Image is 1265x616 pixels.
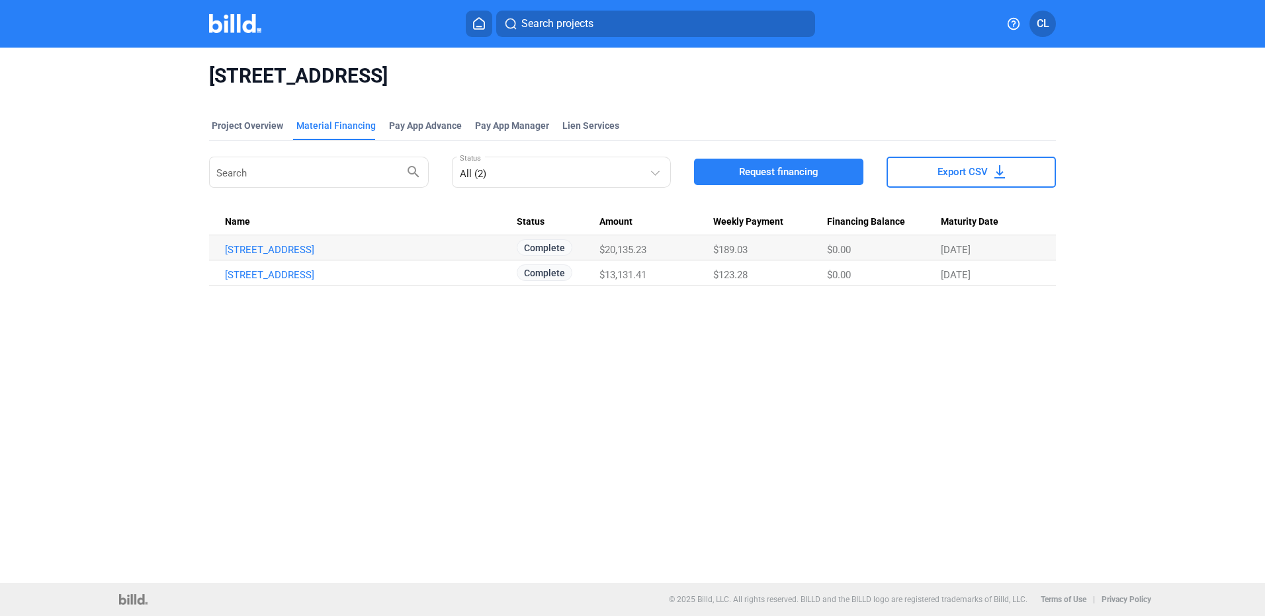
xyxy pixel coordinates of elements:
div: Weekly Payment [713,216,827,228]
span: Search projects [521,16,593,32]
span: Name [225,216,250,228]
button: Request financing [694,159,863,185]
span: $123.28 [713,269,748,281]
a: [STREET_ADDRESS] [225,269,517,281]
span: Pay App Manager [475,119,549,132]
span: $0.00 [827,269,851,281]
b: Terms of Use [1041,595,1086,604]
a: [STREET_ADDRESS] [225,244,517,256]
img: Billd Company Logo [209,14,261,33]
button: Export CSV [887,157,1056,188]
span: CL [1037,16,1049,32]
button: Search projects [496,11,815,37]
span: $189.03 [713,244,748,256]
span: [DATE] [941,244,971,256]
span: Complete [517,239,572,256]
div: Project Overview [212,119,283,132]
div: Maturity Date [941,216,1040,228]
span: Request financing [739,165,818,178]
div: Amount [599,216,713,228]
p: © 2025 Billd, LLC. All rights reserved. BILLD and the BILLD logo are registered trademarks of Bil... [669,595,1027,604]
span: Financing Balance [827,216,905,228]
div: Pay App Advance [389,119,462,132]
p: | [1093,595,1095,604]
div: Financing Balance [827,216,941,228]
span: Status [517,216,545,228]
div: Name [225,216,517,228]
span: Weekly Payment [713,216,783,228]
b: Privacy Policy [1102,595,1151,604]
div: Material Financing [296,119,376,132]
span: [DATE] [941,269,971,281]
span: [STREET_ADDRESS] [209,63,1056,89]
span: $0.00 [827,244,851,256]
span: $20,135.23 [599,244,646,256]
div: Lien Services [562,119,619,132]
span: Export CSV [938,165,988,178]
span: Complete [517,264,572,281]
span: Maturity Date [941,216,998,228]
div: Status [517,216,599,228]
span: $13,131.41 [599,269,646,281]
img: logo [119,594,148,605]
mat-icon: search [406,163,421,179]
mat-select-trigger: All (2) [460,168,486,180]
span: Amount [599,216,632,228]
button: CL [1029,11,1056,37]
